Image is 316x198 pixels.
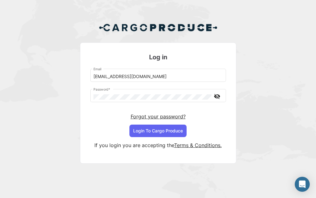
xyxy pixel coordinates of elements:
img: Cargo Produce Logo [99,20,218,35]
button: Login To Cargo Produce [129,125,187,137]
a: Terms & Conditions. [174,142,222,148]
input: Email [93,74,223,79]
span: If you login you are accepting the [94,142,174,148]
mat-icon: visibility_off [213,92,221,100]
a: Forgot your password? [131,113,186,120]
div: Abrir Intercom Messenger [295,177,310,192]
h3: Log in [90,53,226,62]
